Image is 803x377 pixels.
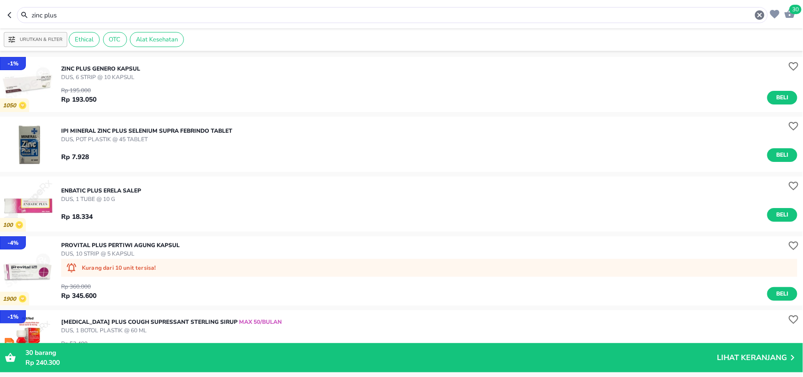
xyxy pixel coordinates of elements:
p: Rp 52.400 [61,339,93,348]
p: ZINC PLUS Genero KAPSUL [61,64,140,73]
span: Rp 240.300 [25,358,60,367]
p: - 4 % [8,239,18,247]
p: DUS, 1 TUBE @ 10 G [61,195,141,203]
button: Beli [767,208,797,222]
p: ENBATIC PLUS Erela SALEP [61,186,141,195]
span: Beli [774,210,790,220]
div: OTC [103,32,127,47]
span: Beli [774,150,790,160]
p: 1050 [3,102,19,109]
img: prekursor-icon.04a7e01b.svg [5,338,14,349]
p: Rp 360.000 [61,282,96,291]
p: - 1 % [8,313,18,321]
span: Beli [774,289,790,299]
p: barang [25,348,717,358]
p: DUS, 10 STRIP @ 5 KAPSUL [61,249,180,258]
p: Rp 345.600 [61,291,96,301]
p: IPI MINERAL ZINC PLUS SELENIUM Supra Febrindo TABLET [61,127,232,135]
button: Beli [767,287,797,301]
p: 100 [3,222,16,229]
span: 30 [25,348,33,357]
span: Ethical [69,35,99,44]
p: 1900 [3,296,19,303]
p: Urutkan & Filter [20,36,63,43]
button: 30 [782,6,795,20]
span: OTC [103,35,127,44]
button: Urutkan & Filter [4,32,67,47]
p: Rp 195.000 [61,86,96,95]
div: Alat Kesehatan [130,32,184,47]
p: Rp 7.928 [61,152,89,162]
button: Beli [767,91,797,104]
span: MAX 50/BULAN [238,318,282,326]
p: Rp 193.050 [61,95,96,104]
p: [MEDICAL_DATA] PLUS COUGH SUPRESSANT Sterling SIRUP [61,318,282,326]
p: DUS, 1 BOTOL PLASTIK @ 60 ML [61,326,282,335]
span: 30 [789,5,802,14]
input: Cari 4000+ produk di sini [31,10,754,20]
div: Kurang dari 10 unit tersisa! [61,259,797,277]
button: Beli [767,148,797,162]
p: DUS, 6 STRIP @ 10 KAPSUL [61,73,140,81]
span: Alat Kesehatan [130,35,183,44]
div: Ethical [69,32,100,47]
p: Rp 18.334 [61,212,93,222]
p: PROVITAL PLUS Pertiwi Agung KAPSUL [61,241,180,249]
span: Beli [774,93,790,103]
p: DUS, POT PLASTIK @ 45 TABLET [61,135,232,144]
p: - 1 % [8,59,18,68]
